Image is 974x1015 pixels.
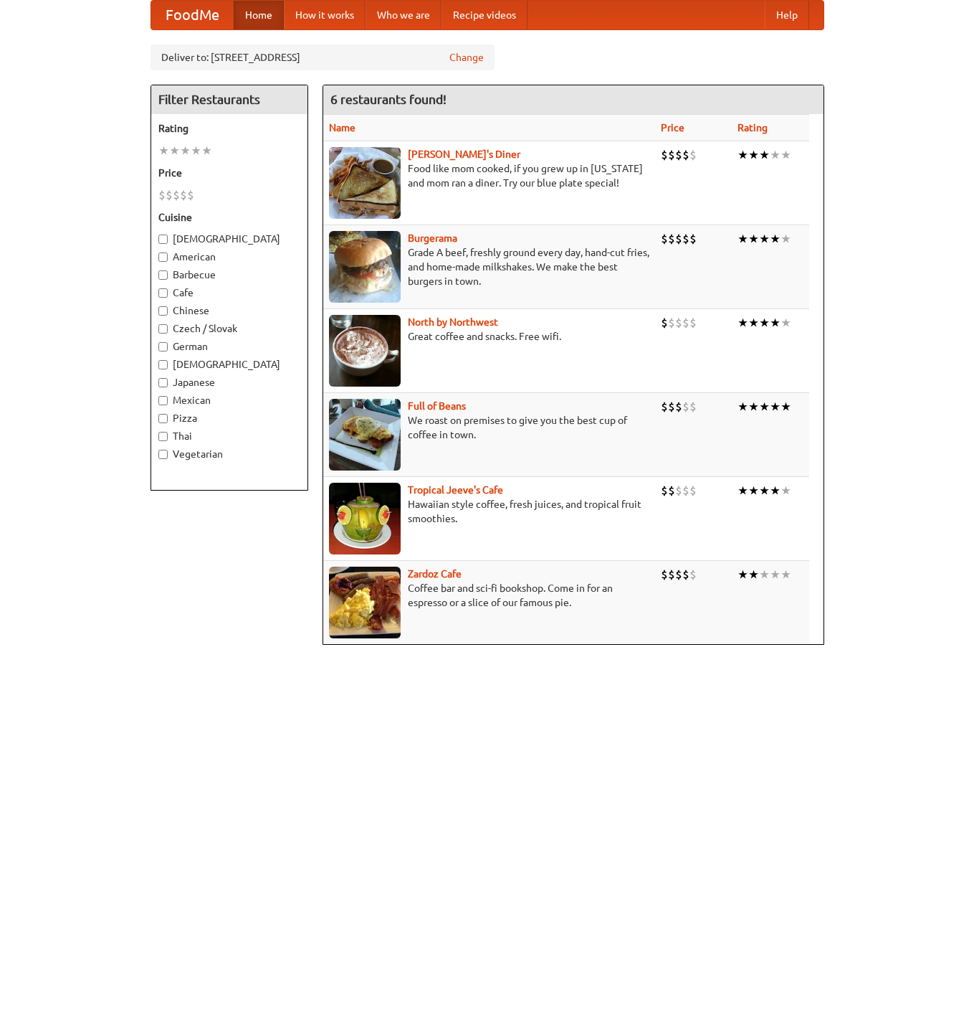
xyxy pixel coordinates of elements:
[770,315,780,331] li: ★
[158,396,168,405] input: Mexican
[780,399,791,415] li: ★
[675,315,682,331] li: $
[329,497,649,526] p: Hawaiian style coffee, fresh juices, and tropical fruit smoothies.
[408,148,520,160] a: [PERSON_NAME]'s Diner
[689,231,697,247] li: $
[158,121,300,136] h5: Rating
[180,143,191,159] li: ★
[689,315,697,331] li: $
[158,450,168,459] input: Vegetarian
[675,567,682,582] li: $
[329,231,401,303] img: burgerama.jpg
[748,147,759,163] li: ★
[737,483,748,499] li: ★
[759,147,770,163] li: ★
[682,231,689,247] li: $
[151,85,307,114] h4: Filter Restaurants
[759,567,770,582] li: ★
[780,231,791,247] li: ★
[759,483,770,499] li: ★
[151,1,234,29] a: FoodMe
[158,375,300,390] label: Japanese
[408,484,503,496] a: Tropical Jeeve's Cafe
[765,1,809,29] a: Help
[158,393,300,407] label: Mexican
[158,357,300,372] label: [DEMOGRAPHIC_DATA]
[284,1,366,29] a: How it works
[661,483,668,499] li: $
[158,250,300,264] label: American
[158,360,168,369] input: [DEMOGRAPHIC_DATA]
[689,147,697,163] li: $
[748,231,759,247] li: ★
[682,567,689,582] li: $
[329,329,649,344] p: Great coffee and snacks. Free wifi.
[682,399,689,415] li: $
[661,315,668,331] li: $
[158,306,168,316] input: Chinese
[682,483,689,499] li: $
[158,235,168,244] input: [DEMOGRAPHIC_DATA]
[158,414,168,423] input: Pizza
[329,161,649,190] p: Food like mom cooked, if you grew up in [US_STATE] and mom ran a diner. Try our blue plate special!
[668,231,675,247] li: $
[329,483,401,554] img: jeeves.jpg
[158,378,168,387] input: Japanese
[158,429,300,443] label: Thai
[329,122,355,133] a: Name
[329,567,401,638] img: zardoz.jpg
[780,483,791,499] li: ★
[330,93,447,106] ng-pluralize: 6 restaurants found!
[770,147,780,163] li: ★
[158,210,300,225] h5: Cuisine
[158,166,300,180] h5: Price
[151,44,495,70] div: Deliver to: [STREET_ADDRESS]
[668,567,675,582] li: $
[408,232,457,244] a: Burgerama
[329,413,649,442] p: We roast on premises to give you the best cup of coffee in town.
[675,231,682,247] li: $
[661,147,668,163] li: $
[408,316,498,328] a: North by Northwest
[180,187,187,203] li: $
[366,1,441,29] a: Who we are
[689,399,697,415] li: $
[158,303,300,318] label: Chinese
[158,324,168,334] input: Czech / Slovak
[158,232,300,246] label: [DEMOGRAPHIC_DATA]
[408,400,466,412] a: Full of Beans
[661,399,668,415] li: $
[158,268,300,282] label: Barbecue
[759,231,770,247] li: ★
[329,581,649,610] p: Coffee bar and sci-fi bookshop. Come in for an espresso or a slice of our famous pie.
[748,567,759,582] li: ★
[329,399,401,471] img: beans.jpg
[780,315,791,331] li: ★
[158,432,168,441] input: Thai
[201,143,212,159] li: ★
[158,143,169,159] li: ★
[668,147,675,163] li: $
[449,50,484,65] a: Change
[689,483,697,499] li: $
[748,399,759,415] li: ★
[169,143,180,159] li: ★
[770,399,780,415] li: ★
[737,147,748,163] li: ★
[737,567,748,582] li: ★
[675,483,682,499] li: $
[158,342,168,351] input: German
[158,411,300,425] label: Pizza
[770,483,780,499] li: ★
[737,399,748,415] li: ★
[748,483,759,499] li: ★
[158,187,166,203] li: $
[759,315,770,331] li: ★
[158,321,300,336] label: Czech / Slovak
[158,339,300,354] label: German
[408,568,462,580] a: Zardoz Cafe
[173,187,180,203] li: $
[158,285,300,300] label: Cafe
